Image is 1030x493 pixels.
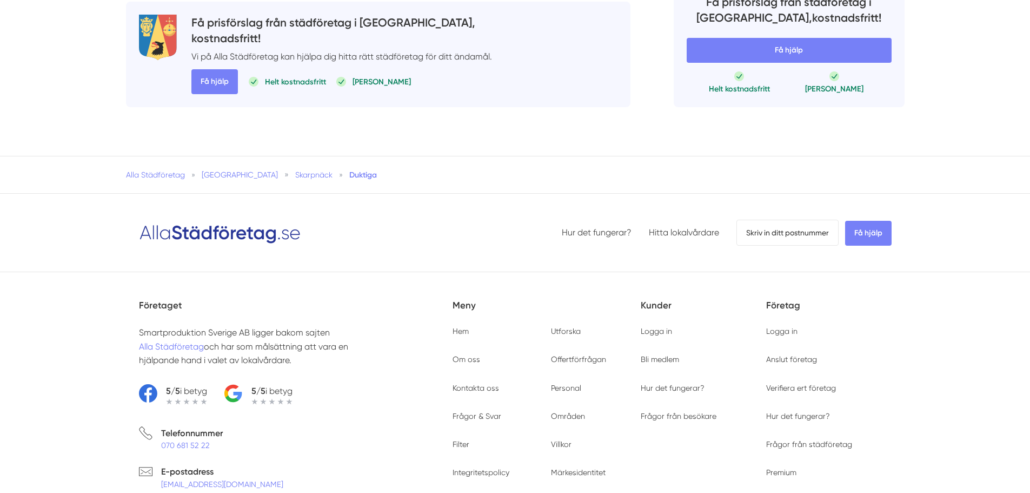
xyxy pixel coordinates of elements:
[224,384,293,404] a: 5/5i betyg
[453,298,641,326] h5: Meny
[191,15,492,50] h4: Få prisförslag från städföretag i [GEOGRAPHIC_DATA], kostnadsfritt!
[766,468,796,477] a: Premium
[766,327,798,336] a: Logga in
[265,76,326,87] p: Helt kostnadsfritt
[191,169,195,180] span: »
[161,426,223,440] p: Telefonnummer
[139,426,152,440] svg: Telefon
[339,169,343,180] span: »
[161,441,210,450] a: 070 681 52 22
[766,298,892,326] h5: Företag
[551,412,585,420] a: Områden
[687,37,892,62] span: Få hjälp
[736,220,839,246] span: Skriv in ditt postnummer
[453,355,480,364] a: Om oss
[139,384,207,404] a: 5/5i betyg
[805,83,863,94] p: [PERSON_NAME]
[139,326,381,367] p: Smartproduktion Sverige AB ligger bakom sajten och har som målsättning att vara en hjälpande hand...
[284,169,289,180] span: »
[251,384,293,398] p: i betyg
[641,355,679,364] a: Bli medlem
[251,386,265,396] strong: 5/5
[551,468,606,477] a: Märkesidentitet
[353,76,411,87] p: [PERSON_NAME]
[139,298,453,326] h5: Företaget
[709,83,770,94] p: Helt kostnadsfritt
[766,412,830,420] a: Hur det fungerar?
[453,327,469,336] a: Hem
[551,384,581,392] a: Personal
[766,384,836,392] a: Verifiera ert företag
[641,327,672,336] a: Logga in
[139,221,301,245] img: Logotyp Alla Städföretag
[766,355,817,364] a: Anslut företag
[766,440,852,449] a: Frågor från städföretag
[649,227,719,238] a: Hitta lokalvårdare
[126,169,905,180] nav: Breadcrumb
[453,412,501,420] a: Frågor & Svar
[641,412,716,420] a: Frågor från besökare
[551,327,581,336] a: Utforska
[166,384,207,398] p: i betyg
[139,341,204,352] a: Alla Städföretag
[202,170,278,179] a: [GEOGRAPHIC_DATA]
[166,386,180,396] strong: 5/5
[551,440,572,449] a: Villkor
[191,50,492,63] p: Vi på Alla Städföretag kan hjälpa dig hitta rätt städföretag för ditt ändamål.
[551,355,606,364] a: Offertförfrågan
[641,298,766,326] h5: Kunder
[453,440,469,449] a: Filter
[161,465,283,478] p: E-postadress
[161,480,283,489] a: [EMAIL_ADDRESS][DOMAIN_NAME]
[641,384,705,392] a: Hur det fungerar?
[191,69,238,94] span: Få hjälp
[295,170,333,179] a: Skarpnäck
[845,221,892,246] span: Få hjälp
[453,384,499,392] a: Kontakta oss
[562,227,632,238] a: Hur det fungerar?
[453,468,509,477] a: Integritetspolicy
[126,170,185,179] a: Alla Städföretag
[349,170,377,180] a: Duktiga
